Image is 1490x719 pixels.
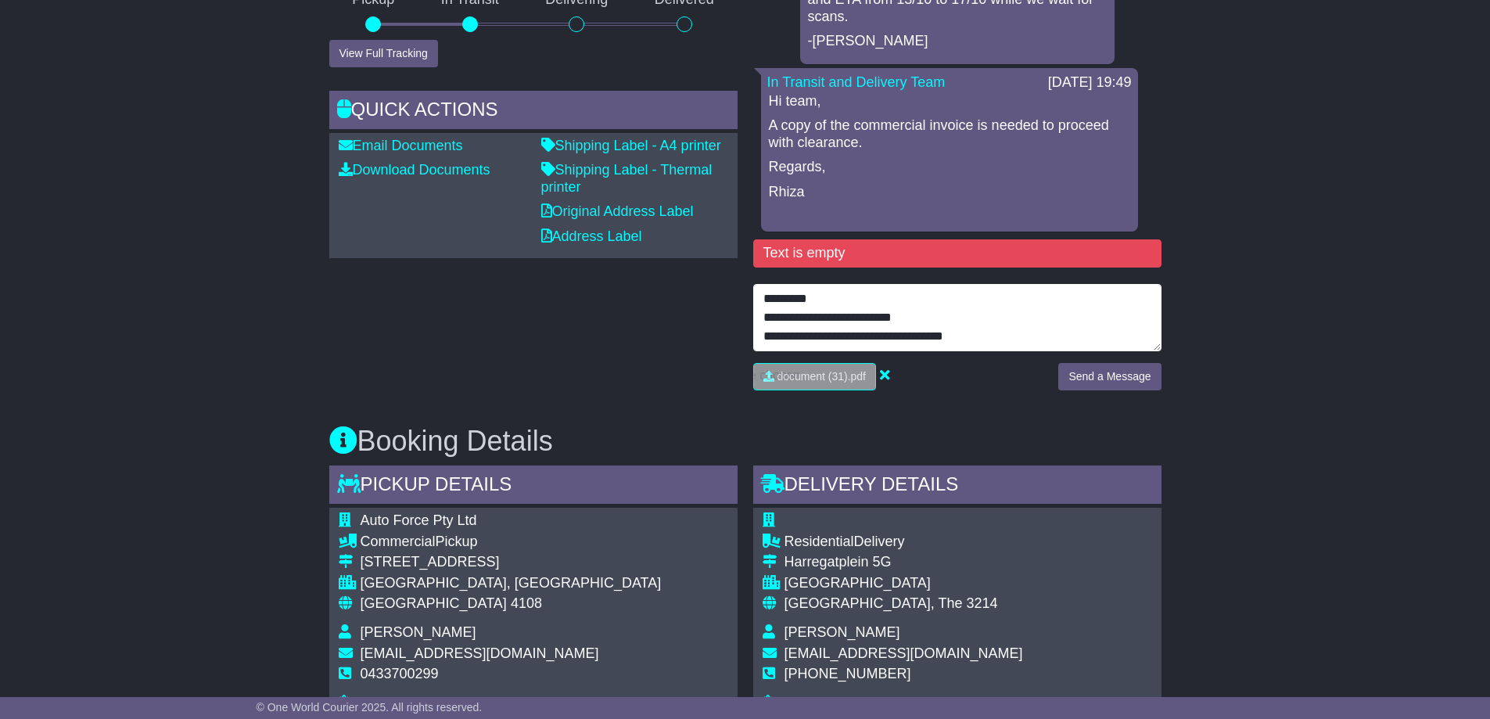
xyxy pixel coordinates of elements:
div: [DATE] 19:49 [1048,74,1132,92]
span: [EMAIL_ADDRESS][DOMAIN_NAME] [361,645,599,661]
div: Delivery Details [753,466,1161,508]
div: Pickup Details [329,466,738,508]
span: Commercial [361,534,436,549]
span: [PHONE_NUMBER] [784,666,911,681]
p: A copy of the commercial invoice is needed to proceed with clearance. [769,117,1130,151]
span: Please handing with care. Thank you. [361,695,595,710]
div: Harregatplein 5G [784,554,1075,571]
div: Quick Actions [329,91,738,133]
div: Delivery [784,534,1075,551]
div: Pickup [361,534,662,551]
span: [PERSON_NAME] [784,624,900,640]
span: [PERSON_NAME] [361,624,476,640]
a: Original Address Label [541,203,694,219]
span: [GEOGRAPHIC_DATA] [361,595,507,611]
a: Shipping Label - Thermal printer [541,162,713,195]
a: Download Documents [339,162,490,178]
p: Hi team, [769,93,1130,110]
span: 0433700299 [361,666,439,681]
a: In Transit and Delivery Team [767,74,946,90]
a: Address Label [541,228,642,244]
button: Send a Message [1058,363,1161,390]
a: Shipping Label - A4 printer [541,138,721,153]
h3: Booking Details [329,426,1161,457]
a: Email Documents [339,138,463,153]
button: View Full Tracking [329,40,438,67]
span: [GEOGRAPHIC_DATA], The [784,595,963,611]
p: Regards, [769,159,1130,176]
div: [STREET_ADDRESS] [361,554,662,571]
div: Text is empty [753,239,1161,268]
p: -[PERSON_NAME] [808,33,1107,50]
span: Please take a photo when delivery. Thank you. [784,695,1075,710]
span: 4108 [511,595,542,611]
span: Auto Force Pty Ltd [361,512,477,528]
span: © One World Courier 2025. All rights reserved. [257,701,483,714]
p: Rhiza [769,184,1130,201]
span: 3214 [967,595,998,611]
span: Residential [784,534,854,549]
span: [EMAIL_ADDRESS][DOMAIN_NAME] [784,645,1023,661]
div: [GEOGRAPHIC_DATA], [GEOGRAPHIC_DATA] [361,575,662,592]
div: [GEOGRAPHIC_DATA] [784,575,1075,592]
